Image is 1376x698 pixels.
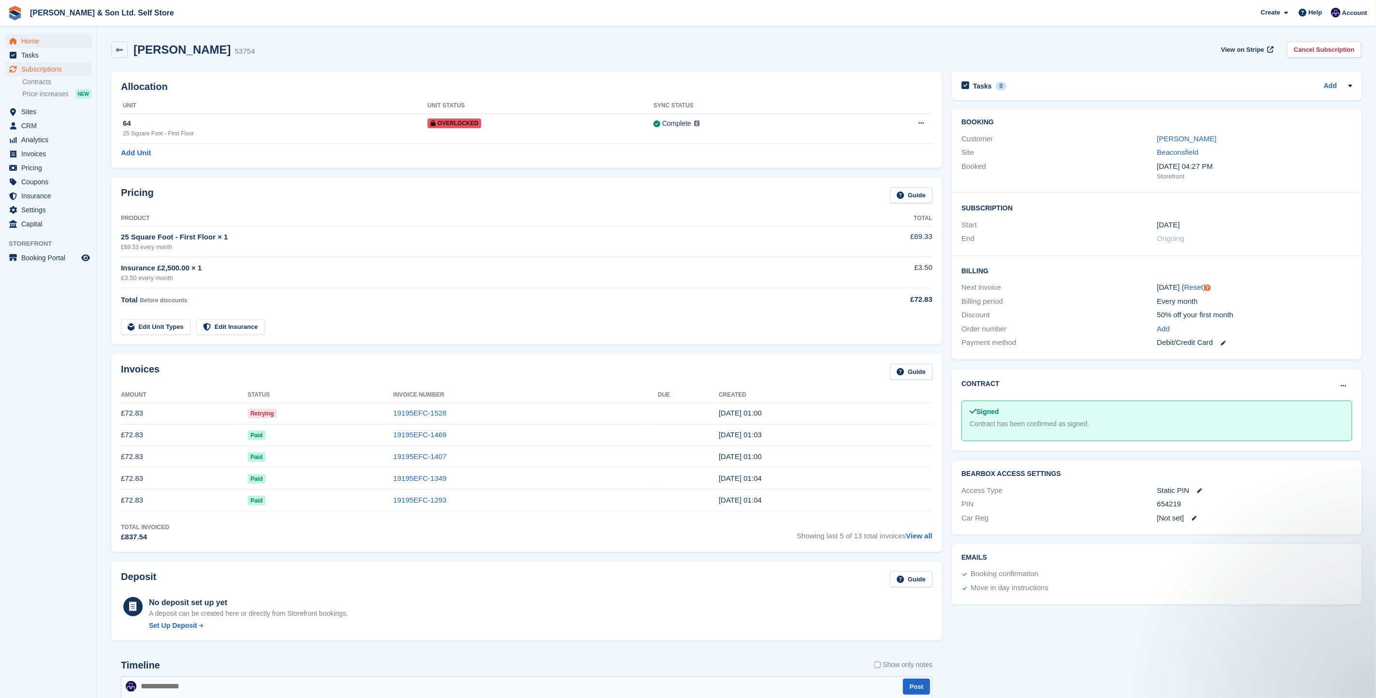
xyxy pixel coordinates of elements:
[248,452,266,462] span: Paid
[962,324,1157,335] div: Order number
[962,470,1352,478] h2: BearBox Access Settings
[393,452,446,460] a: 19195EFC-1407
[5,62,91,76] a: menu
[1157,220,1180,231] time: 2024-09-20 00:00:00 UTC
[121,571,156,587] h2: Deposit
[1157,499,1352,510] div: 654219
[653,98,848,114] th: Sync Status
[21,34,79,48] span: Home
[126,681,136,692] img: Josey Kitching
[121,263,824,274] div: Insurance £2,500.00 × 1
[5,48,91,62] a: menu
[121,296,138,304] span: Total
[121,148,151,159] a: Add Unit
[824,257,932,288] td: £3.50
[393,387,658,403] th: Invoice Number
[1157,282,1352,293] div: [DATE] ( )
[21,175,79,189] span: Coupons
[21,203,79,217] span: Settings
[21,147,79,161] span: Invoices
[824,211,932,226] th: Total
[5,217,91,231] a: menu
[21,189,79,203] span: Insurance
[121,243,824,252] div: £69.33 every month
[428,98,654,114] th: Unit Status
[121,98,428,114] th: Unit
[973,82,992,90] h2: Tasks
[121,273,824,283] div: £3.50 every month
[149,621,348,631] a: Set Up Deposit
[906,532,932,540] a: View all
[1157,324,1170,335] a: Add
[1157,161,1352,172] div: [DATE] 04:27 PM
[5,161,91,175] a: menu
[393,431,446,439] a: 19195EFC-1469
[248,496,266,505] span: Paid
[5,175,91,189] a: menu
[719,431,762,439] time: 2025-08-20 00:03:50 UTC
[962,134,1157,145] div: Customer
[1324,81,1337,92] a: Add
[121,490,248,511] td: £72.83
[1157,134,1216,143] a: [PERSON_NAME]
[903,679,930,695] button: Post
[719,474,762,482] time: 2025-06-20 00:04:00 UTC
[694,120,700,126] img: icon-info-grey-7440780725fd019a000dd9b08b2336e03edf1995a4989e88bcd33f0948082b44.svg
[1261,8,1280,17] span: Create
[996,82,1007,90] div: 0
[1157,485,1352,496] div: Static PIN
[22,89,69,99] span: Price increases
[1203,283,1212,292] div: Tooltip anchor
[962,161,1157,181] div: Booked
[21,251,79,265] span: Booking Portal
[121,660,160,671] h2: Timeline
[5,34,91,48] a: menu
[1217,42,1276,58] a: View on Stripe
[22,89,91,99] a: Price increases NEW
[123,129,428,138] div: 25 Square Foot - First Floor
[1331,8,1341,17] img: Josey Kitching
[5,147,91,161] a: menu
[121,468,248,490] td: £72.83
[121,81,932,92] h2: Allocation
[719,409,762,417] time: 2025-09-20 00:00:22 UTC
[121,402,248,424] td: £72.83
[5,133,91,147] a: menu
[123,118,428,129] div: 64
[248,409,277,418] span: Retrying
[196,319,265,335] a: Edit Insurance
[1157,234,1184,242] span: Ongoing
[5,251,91,265] a: menu
[21,217,79,231] span: Capital
[719,496,762,504] time: 2025-05-20 00:04:10 UTC
[962,119,1352,126] h2: Booking
[962,310,1157,321] div: Discount
[149,621,197,631] div: Set Up Deposit
[1157,148,1198,156] a: Beaconsfield
[393,474,446,482] a: 19195EFC-1349
[21,62,79,76] span: Subscriptions
[8,6,22,20] img: stora-icon-8386f47178a22dfd0bd8f6a31ec36ba5ce8667c1dd55bd0f319d3a0aa187defe.svg
[75,89,91,99] div: NEW
[22,77,91,87] a: Contracts
[962,513,1157,524] div: Car Reg
[248,387,394,403] th: Status
[1309,8,1322,17] span: Help
[149,597,348,609] div: No deposit set up yet
[149,609,348,619] p: A deposit can be created here or directly from Storefront bookings.
[658,387,719,403] th: Due
[1221,45,1264,55] span: View on Stripe
[5,203,91,217] a: menu
[235,46,255,57] div: 53754
[21,133,79,147] span: Analytics
[9,239,96,249] span: Storefront
[121,532,169,543] div: £837.54
[121,387,248,403] th: Amount
[962,485,1157,496] div: Access Type
[962,266,1352,275] h2: Billing
[719,452,762,460] time: 2025-07-20 00:00:15 UTC
[890,364,932,380] a: Guide
[797,523,932,543] span: Showing last 5 of 13 total invoices
[662,119,691,129] div: Complete
[962,147,1157,158] div: Site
